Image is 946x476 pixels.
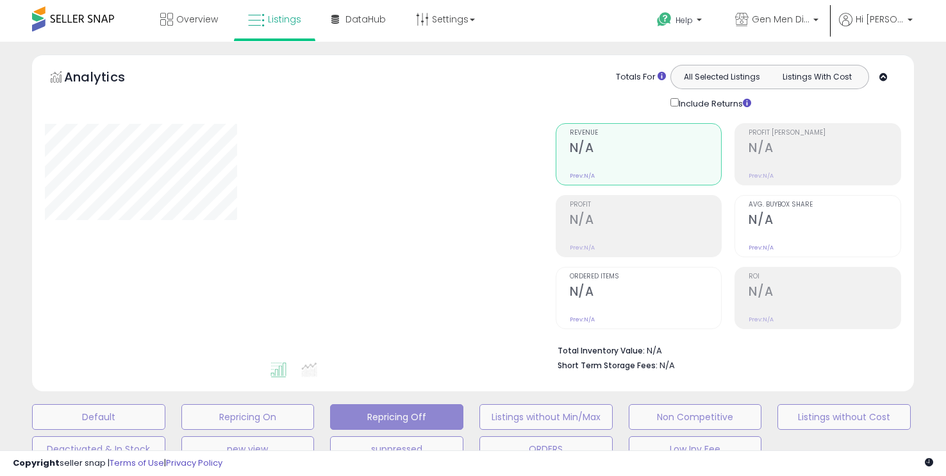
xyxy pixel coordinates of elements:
[64,68,150,89] h5: Analytics
[749,284,900,302] h2: N/A
[749,130,900,137] span: Profit [PERSON_NAME]
[777,404,911,430] button: Listings without Cost
[661,96,767,110] div: Include Returns
[570,212,722,230] h2: N/A
[330,436,463,462] button: suppressed
[32,436,165,462] button: Deactivated & In Stock
[570,201,722,208] span: Profit
[558,345,645,356] b: Total Inventory Value:
[749,140,900,158] h2: N/A
[558,360,658,371] b: Short Term Storage Fees:
[166,457,222,469] a: Privacy Policy
[268,13,301,26] span: Listings
[110,457,164,469] a: Terms of Use
[345,13,386,26] span: DataHub
[676,15,693,26] span: Help
[749,201,900,208] span: Avg. Buybox Share
[330,404,463,430] button: Repricing Off
[176,13,218,26] span: Overview
[479,404,613,430] button: Listings without Min/Max
[749,172,774,180] small: Prev: N/A
[629,404,762,430] button: Non Competitive
[616,71,666,83] div: Totals For
[769,69,865,85] button: Listings With Cost
[647,2,715,42] a: Help
[839,13,913,42] a: Hi [PERSON_NAME]
[181,404,315,430] button: Repricing On
[181,436,315,462] button: new view
[570,172,595,180] small: Prev: N/A
[558,342,892,357] li: N/A
[570,130,722,137] span: Revenue
[752,13,809,26] span: Gen Men Distributor
[479,436,613,462] button: ORDERS
[570,273,722,280] span: Ordered Items
[749,273,900,280] span: ROI
[656,12,672,28] i: Get Help
[570,244,595,251] small: Prev: N/A
[674,69,770,85] button: All Selected Listings
[570,316,595,323] small: Prev: N/A
[856,13,904,26] span: Hi [PERSON_NAME]
[749,316,774,323] small: Prev: N/A
[749,212,900,230] h2: N/A
[749,244,774,251] small: Prev: N/A
[13,457,222,470] div: seller snap | |
[32,404,165,430] button: Default
[660,359,675,371] span: N/A
[570,284,722,302] h2: N/A
[629,436,762,462] button: Low Inv Fee
[13,457,60,469] strong: Copyright
[570,140,722,158] h2: N/A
